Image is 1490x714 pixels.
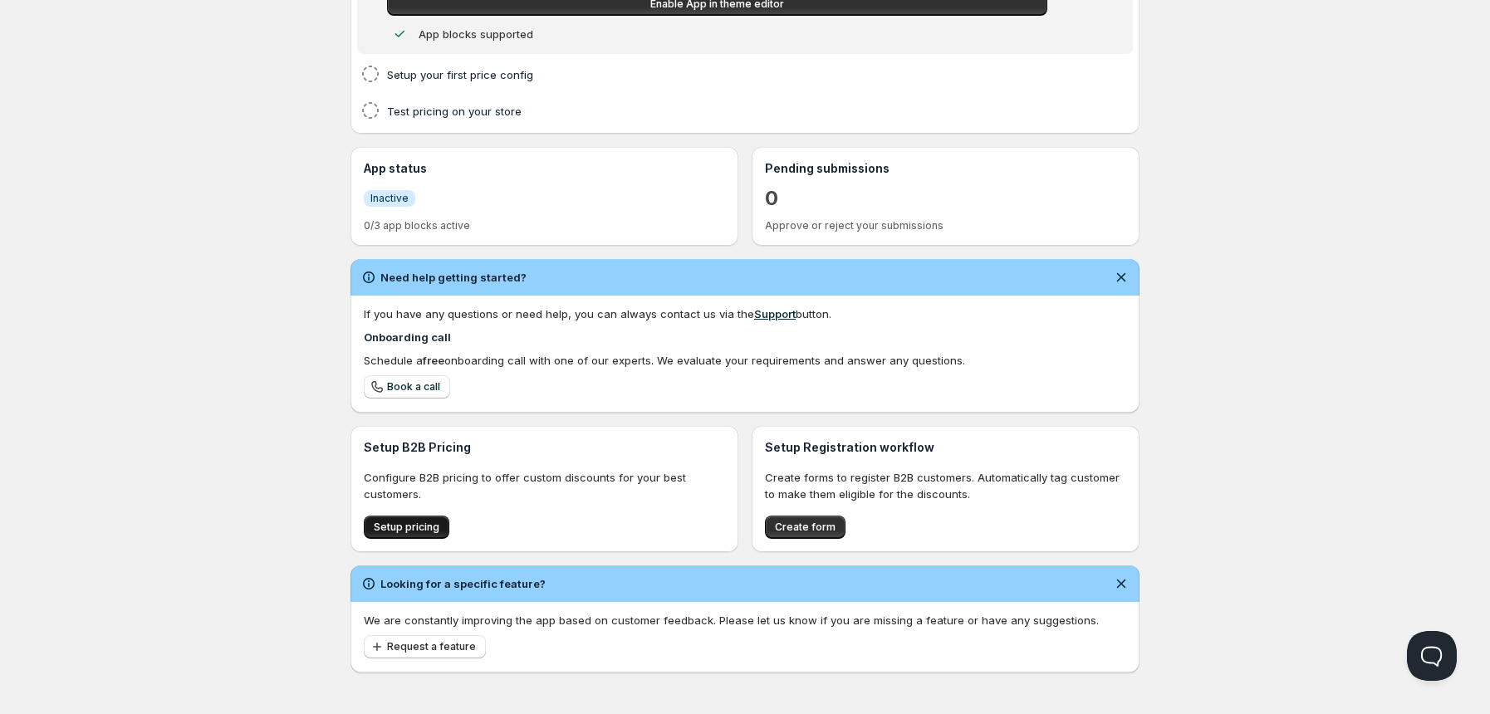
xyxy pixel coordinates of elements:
h3: Pending submissions [765,160,1126,177]
a: Support [754,307,796,320]
h4: Onboarding call [364,329,1126,345]
h3: Setup Registration workflow [765,439,1126,456]
button: Dismiss notification [1110,266,1133,289]
button: Create form [765,516,845,539]
span: Book a call [387,380,440,394]
span: Inactive [370,192,409,205]
b: free [423,354,444,367]
h4: Test pricing on your store [387,103,1052,120]
div: Schedule a onboarding call with one of our experts. We evaluate your requirements and answer any ... [364,352,1126,369]
h2: Looking for a specific feature? [380,575,546,592]
span: Create form [775,521,836,534]
p: Create forms to register B2B customers. Automatically tag customer to make them eligible for the ... [765,469,1126,502]
h3: App status [364,160,725,177]
p: We are constantly improving the app based on customer feedback. Please let us know if you are mis... [364,612,1126,628]
h3: Setup B2B Pricing [364,439,725,456]
h2: Need help getting started? [380,269,527,286]
button: Setup pricing [364,516,449,539]
span: Request a feature [387,640,476,653]
a: Book a call [364,375,450,399]
button: Dismiss notification [1110,572,1133,595]
div: If you have any questions or need help, you can always contact us via the button. [364,306,1126,322]
a: 0 [765,185,778,212]
p: App blocks supported [419,26,533,42]
p: Configure B2B pricing to offer custom discounts for your best customers. [364,469,725,502]
p: 0/3 app blocks active [364,219,725,232]
iframe: Help Scout Beacon - Open [1407,631,1457,681]
span: Setup pricing [374,521,439,534]
a: InfoInactive [364,189,415,207]
h4: Setup your first price config [387,66,1052,83]
p: Approve or reject your submissions [765,219,1126,232]
button: Request a feature [364,635,486,658]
